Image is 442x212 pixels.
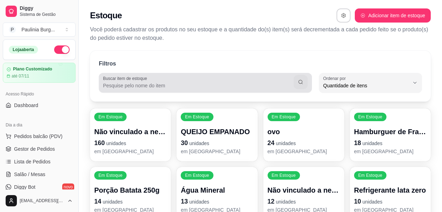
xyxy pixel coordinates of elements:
p: Porção Batata 250g [94,185,167,195]
p: Em Estoque [272,173,296,178]
p: 30 [181,138,253,148]
a: DiggySistema de Gestão [3,3,76,20]
span: unidades [363,199,383,205]
p: em [GEOGRAPHIC_DATA] [268,148,340,155]
p: 18 [354,138,427,148]
div: Dia a dia [3,119,76,131]
a: Plano Customizadoaté 07/11 [3,63,76,83]
p: 14 [94,197,167,206]
input: Buscar item de estoque [103,82,294,89]
p: Em Estoque [185,173,209,178]
label: Buscar item de estoque [103,75,149,81]
a: Lista de Pedidos [3,156,76,167]
span: unidades [189,199,209,205]
span: [EMAIL_ADDRESS][DOMAIN_NAME] [20,198,64,204]
button: Pedidos balcão (PDV) [3,131,76,142]
p: Filtros [99,60,116,68]
p: Em Estoque [272,114,296,120]
span: unidades [276,141,296,146]
a: Diggy Botnovo [3,181,76,193]
button: [EMAIL_ADDRESS][DOMAIN_NAME] [3,192,76,209]
button: Em EstoqueHamburguer de Frango18unidadesem [GEOGRAPHIC_DATA] [350,108,431,161]
p: Em Estoque [98,173,122,178]
span: Gestor de Pedidos [14,145,55,152]
span: unidades [103,199,123,205]
button: Em EstoqueNão vinculado a nenhum produto160unidadesem [GEOGRAPHIC_DATA] [90,108,171,161]
button: Adicionar item de estoque [355,8,431,23]
p: QUEIJO EMPANADO [181,127,253,137]
span: Lista de Pedidos [14,158,51,165]
span: Diggy [20,5,73,12]
p: 10 [354,197,427,206]
div: Paulinia Burg ... [21,26,55,33]
p: Refrigerante lata zero [354,185,427,195]
label: Ordenar por [323,75,348,81]
span: unidades [106,141,126,146]
span: Sistema de Gestão [20,12,73,17]
a: Gestor de Pedidos [3,143,76,155]
p: ovo [268,127,340,137]
p: 24 [268,138,340,148]
p: Em Estoque [98,114,122,120]
p: 12 [268,197,340,206]
p: em [GEOGRAPHIC_DATA] [94,148,167,155]
p: 13 [181,197,253,206]
p: em [GEOGRAPHIC_DATA] [181,148,253,155]
p: Não vinculado a nenhum produto [268,185,340,195]
p: Hamburguer de Frango [354,127,427,137]
span: Quantidade de itens [323,82,409,89]
span: unidades [189,141,209,146]
article: até 07/11 [12,73,29,79]
button: Ordenar porQuantidade de itens [319,73,422,93]
a: Dashboard [3,100,76,111]
p: 160 [94,138,167,148]
div: Acesso Rápido [3,88,76,100]
article: Plano Customizado [13,67,52,72]
span: Dashboard [14,102,38,109]
h2: Estoque [90,10,122,21]
span: Diggy Bot [14,183,36,191]
p: Em Estoque [358,114,382,120]
button: Em Estoqueovo24unidadesem [GEOGRAPHIC_DATA] [263,108,344,161]
div: Loja aberta [9,46,38,54]
span: P [9,26,16,33]
p: em [GEOGRAPHIC_DATA] [354,148,427,155]
p: Em Estoque [185,114,209,120]
p: Você poderá cadastrar os produtos no seu estoque e a quantidade do(s) item(s) será decrementada a... [90,25,431,42]
p: Água Mineral [181,185,253,195]
p: Não vinculado a nenhum produto [94,127,167,137]
span: unidades [363,141,383,146]
span: unidades [276,199,296,205]
button: Em EstoqueQUEIJO EMPANADO30unidadesem [GEOGRAPHIC_DATA] [177,108,257,161]
span: Salão / Mesas [14,171,45,178]
button: Select a team [3,23,76,37]
button: Alterar Status [54,45,70,54]
span: Pedidos balcão (PDV) [14,133,63,140]
a: Salão / Mesas [3,169,76,180]
p: Em Estoque [358,173,382,178]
